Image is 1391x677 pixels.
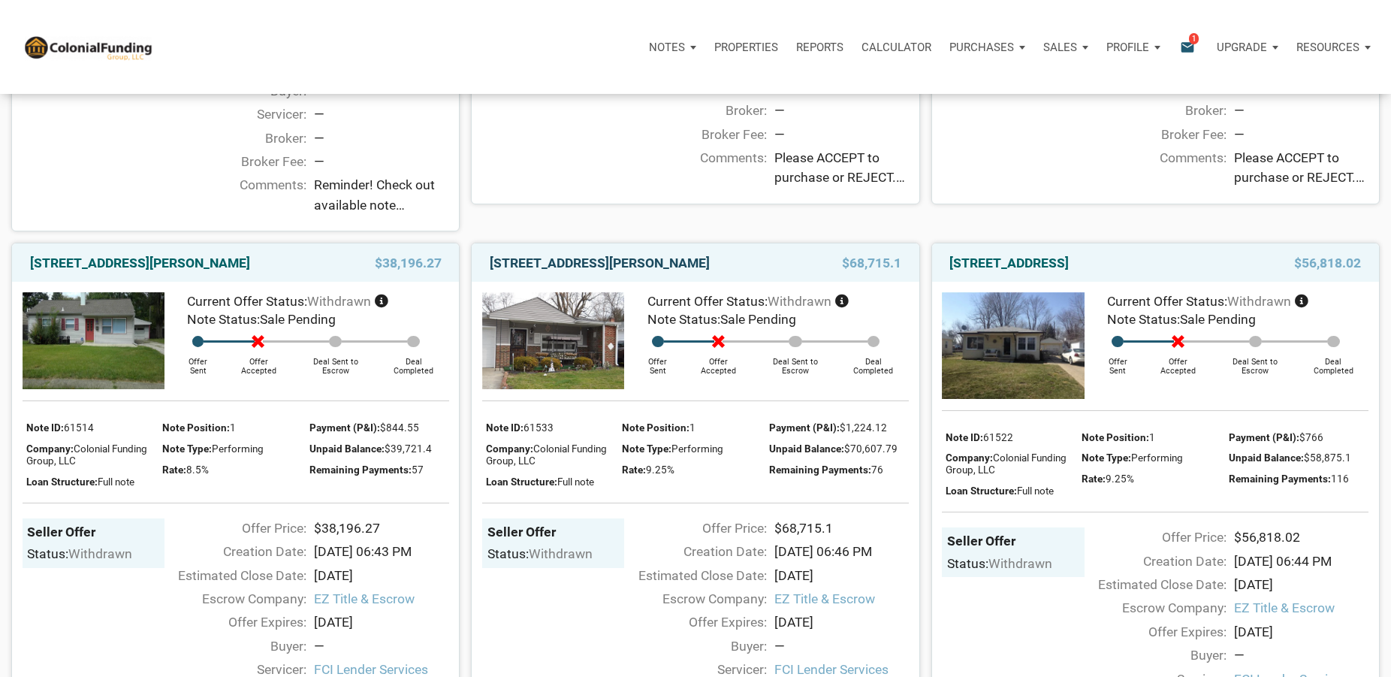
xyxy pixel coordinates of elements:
[157,542,306,561] div: Creation Date:
[1234,148,1368,188] span: Please ACCEPT to purchase or REJECT. Quick sale portfolio available—first come, first served. Rar...
[1082,431,1149,443] span: Note Position:
[1287,25,1380,70] a: Resources
[1227,552,1376,571] div: [DATE] 06:44 PM
[1077,552,1227,571] div: Creation Date:
[1077,598,1227,618] div: Escrow Company:
[647,312,720,327] span: Note Status:
[306,566,456,585] div: [DATE]
[27,524,159,541] div: Seller Offer
[23,292,164,390] img: 572516
[1189,32,1199,44] span: 1
[524,422,554,434] span: 61533
[622,464,646,476] span: Rate:
[774,127,785,142] span: —
[309,464,412,476] span: Remaining Payments:
[617,148,766,193] div: Comments:
[640,25,705,70] button: Notes
[796,41,843,54] p: Reports
[1107,294,1227,309] span: Current Offer Status:
[378,347,448,376] div: Deal Completed
[1077,148,1227,193] div: Comments:
[946,485,1017,497] span: Loan Structure:
[157,175,306,220] div: Comments:
[306,518,456,538] div: $38,196.27
[157,104,306,124] div: Servicer:
[1294,254,1361,272] span: $56,818.02
[767,518,916,538] div: $68,715.1
[768,294,831,309] span: withdrawn
[1169,25,1208,70] button: email1
[1304,452,1351,464] span: $58,875.1
[1077,645,1227,665] div: Buyer:
[1097,25,1169,70] button: Profile
[1131,452,1183,464] span: Performing
[861,41,931,54] p: Calculator
[1106,473,1134,485] span: 9.25%
[647,294,768,309] span: Current Offer Status:
[260,312,336,327] span: Sale Pending
[632,347,683,376] div: Offer Sent
[844,443,898,455] span: $70,607.79
[988,556,1052,571] span: withdrawn
[1234,127,1245,142] span: —
[162,443,212,455] span: Note Type:
[1034,25,1097,70] button: Sales
[309,422,380,434] span: Payment (P&I):
[1229,473,1331,485] span: Remaining Payments:
[946,431,983,443] span: Note ID:
[487,524,620,541] div: Seller Offer
[157,518,306,538] div: Offer Price:
[380,422,419,434] span: $844.55
[1213,347,1298,376] div: Deal Sent to Escrow
[1234,598,1368,618] span: EZ Title & Escrow
[774,636,909,656] div: —
[787,25,852,70] button: Reports
[1149,431,1155,443] span: 1
[684,347,753,376] div: Offer Accepted
[1227,527,1376,547] div: $56,818.02
[557,476,594,488] span: Full note
[26,443,74,455] span: Company:
[617,125,766,144] div: Broker Fee:
[1234,645,1368,665] div: —
[947,533,1079,550] div: Seller Offer
[314,154,324,169] span: —
[293,347,378,376] div: Deal Sent to Escrow
[946,452,993,464] span: Company:
[309,443,385,455] span: Unpaid Balance:
[946,452,1067,476] span: Colonial Funding Group, LLC
[314,175,448,215] span: Reminder! Check out available note inventory. Notes are priced from $42K to $212K, so I’m confide...
[940,25,1034,70] button: Purchases
[162,422,230,434] span: Note Position:
[162,464,186,476] span: Rate:
[983,431,1013,443] span: 61522
[774,148,909,188] span: Please ACCEPT to purchase or REJECT. Quick sale portfolio available—first come, first served. Rar...
[157,128,306,148] div: Broker:
[157,636,306,656] div: Buyer:
[617,518,766,538] div: Offer Price:
[1092,347,1144,376] div: Offer Sent
[1077,101,1227,120] div: Broker:
[1043,41,1077,54] p: Sales
[1077,527,1227,547] div: Offer Price:
[172,347,224,376] div: Offer Sent
[529,546,593,561] span: withdrawn
[1217,41,1267,54] p: Upgrade
[1296,41,1359,54] p: Resources
[314,128,448,148] div: —
[187,312,260,327] span: Note Status:
[157,152,306,171] div: Broker Fee:
[30,254,250,272] a: [STREET_ADDRESS][PERSON_NAME]
[1178,38,1196,56] i: email
[157,566,306,585] div: Estimated Close Date:
[68,546,132,561] span: withdrawn
[212,443,264,455] span: Performing
[852,25,940,70] a: Calculator
[769,443,844,455] span: Unpaid Balance:
[622,443,671,455] span: Note Type:
[871,464,883,476] span: 76
[838,347,909,376] div: Deal Completed
[767,566,916,585] div: [DATE]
